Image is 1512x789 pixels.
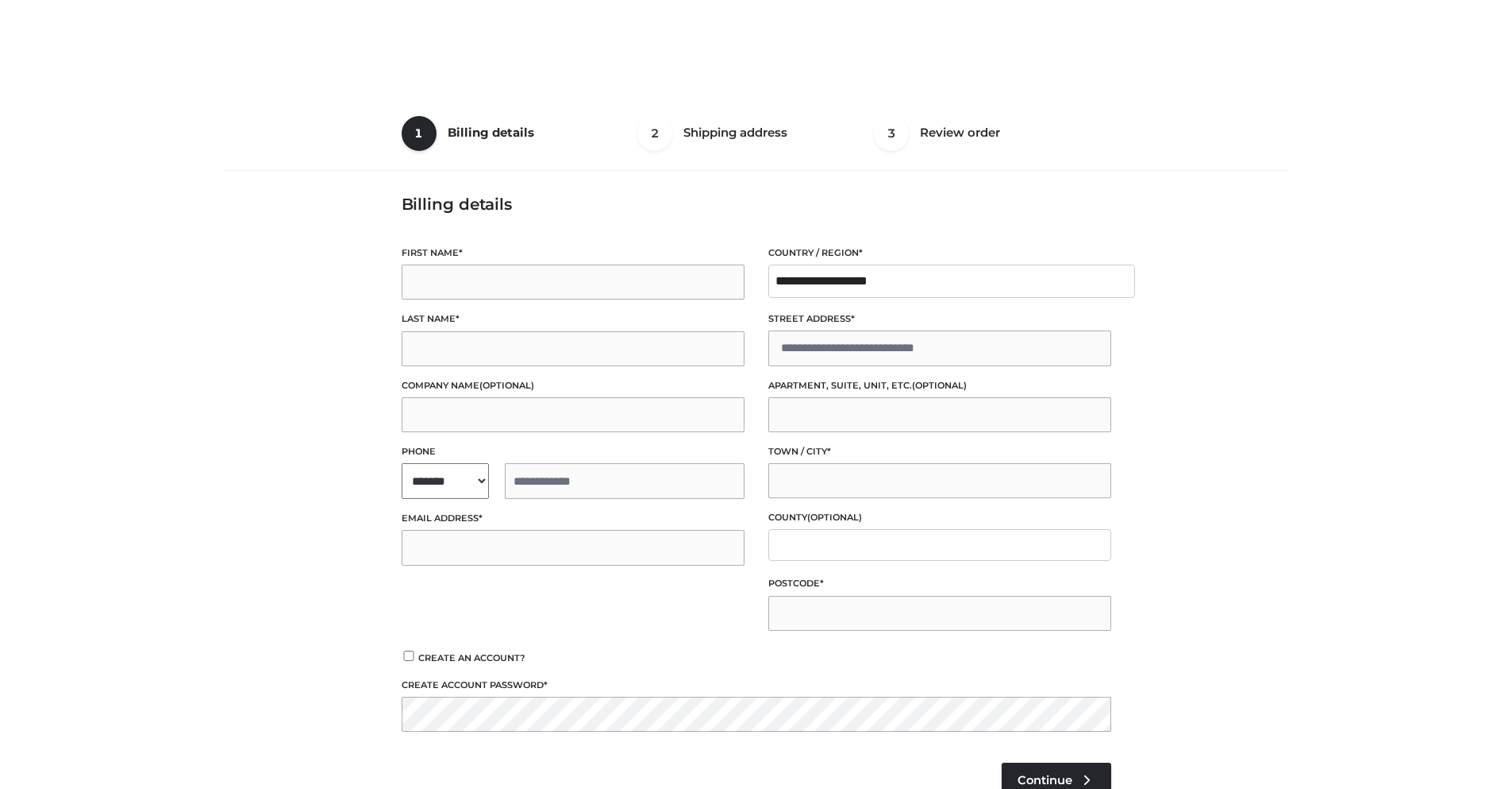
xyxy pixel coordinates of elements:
[1018,773,1072,787] span: Continue
[768,444,1111,459] label: Town / City
[402,116,437,151] span: 1
[683,125,787,140] span: Shipping address
[807,512,862,523] span: (optional)
[637,116,672,151] span: 2
[768,576,1111,591] label: Postcode
[402,511,744,526] label: Email address
[768,311,1111,327] label: Street address
[402,651,416,661] input: Create an account?
[402,246,744,261] label: First name
[448,125,534,140] span: Billing details
[768,510,1111,525] label: County
[768,246,1111,261] label: Country / Region
[402,444,744,459] label: Phone
[402,195,1111,214] h3: Billing details
[874,116,909,151] span: 3
[402,311,744,327] label: Last name
[402,678,1111,693] label: Create account password
[912,380,967,391] span: (optional)
[418,652,525,663] span: Create an account?
[479,380,534,391] span: (optional)
[920,125,1000,140] span: Review order
[402,378,744,393] label: Company name
[768,378,1111,393] label: Apartment, suite, unit, etc.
